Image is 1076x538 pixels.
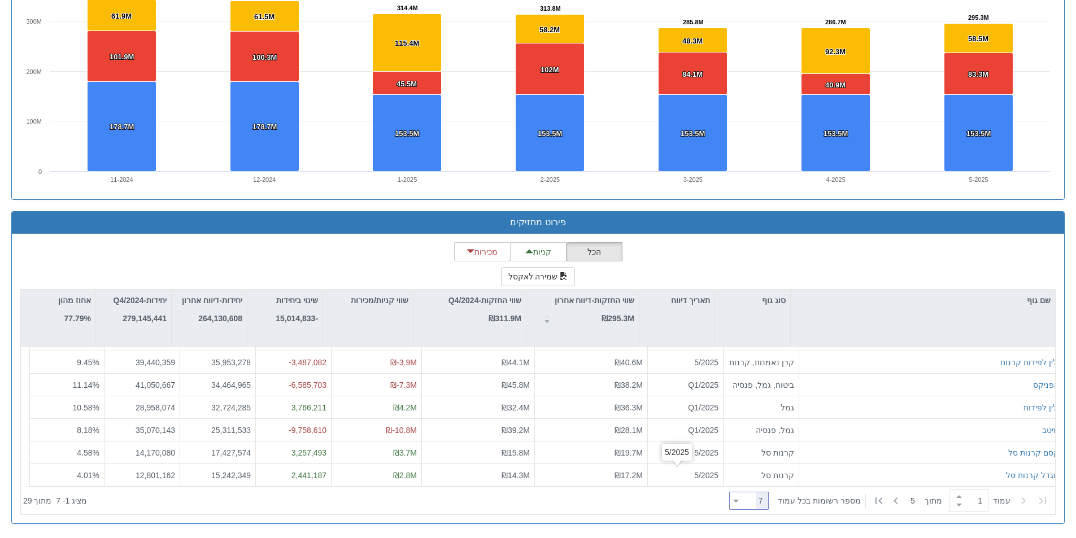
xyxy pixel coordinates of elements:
[825,19,846,25] tspan: 286.7M
[260,424,326,435] div: -9,758,610
[110,176,133,183] text: 11-2024
[652,356,718,368] div: 5/2025
[615,448,643,457] span: ₪19.7M
[652,379,718,390] div: Q1/2025
[541,65,559,74] tspan: 102M
[395,39,419,47] tspan: 115.4M
[185,469,251,480] div: 15,242,349
[34,424,99,435] div: 8.18 %
[109,469,175,480] div: 12,801,162
[1000,356,1059,368] button: ילין לפידות קרנות
[725,488,1053,513] div: ‏ מתוך
[541,176,560,183] text: 2-2025
[602,314,634,323] strong: ₪295.3M
[58,294,91,307] p: אחוז מהון
[64,314,91,323] strong: 77.79%
[791,290,1055,311] div: שם גוף
[109,447,175,458] div: 14,170,080
[538,129,562,138] tspan: 153.5M
[185,447,251,458] div: 17,427,574
[502,425,530,434] span: ₪39.2M
[23,488,87,513] div: ‏מציג 1 - 7 ‏ מתוך 29
[109,424,175,435] div: 35,070,143
[652,424,718,435] div: Q1/2025
[968,34,988,43] tspan: 58.5M
[826,176,846,183] text: 4-2025
[390,357,417,366] span: ₪-3.9M
[398,176,417,183] text: 1-2025
[502,403,530,412] span: ₪32.4M
[652,401,718,413] div: Q1/2025
[1008,447,1059,458] button: קסם קרנות סל
[26,68,42,75] text: 200M
[34,379,99,390] div: 11.14 %
[252,123,277,131] tspan: 178.7M
[615,357,643,366] span: ₪40.6M
[825,47,846,56] tspan: 92.3M
[489,314,521,323] strong: ₪311.9M
[566,242,622,261] button: הכל
[185,356,251,368] div: 35,953,278
[728,424,794,435] div: גמל, פנסיה
[323,290,413,311] div: שווי קניות/מכירות
[993,495,1010,506] span: ‏עמוד
[260,401,326,413] div: 3,766,211
[254,12,275,21] tspan: 61.5M
[276,314,318,323] strong: -15,014,833
[109,401,175,413] div: 28,958,074
[728,356,794,368] div: קרן נאמנות, קרנות סל
[34,356,99,368] div: 9.45 %
[510,242,567,261] button: קניות
[393,448,417,457] span: ₪3.7M
[260,379,326,390] div: -6,585,703
[555,294,634,307] p: שווי החזקות-דיווח אחרון
[728,469,794,480] div: קרנות סל
[260,469,326,480] div: 2,441,187
[111,12,132,20] tspan: 61.9M
[26,118,42,125] text: 100M
[252,53,277,62] tspan: 100.3M
[393,470,417,479] span: ₪2.8M
[114,294,167,307] p: יחידות-Q4/2024
[386,425,417,434] span: ₪-10.8M
[501,267,576,286] button: שמירה לאקסל
[681,129,705,138] tspan: 153.5M
[253,176,276,183] text: 12-2024
[728,401,794,413] div: גמל
[185,379,251,390] div: 34,464,965
[448,294,521,307] p: שווי החזקות-Q4/2024
[502,470,530,479] span: ₪14.3M
[182,294,242,307] p: יחידות-דיווח אחרון
[1023,401,1059,413] div: ילין לפידות
[639,290,715,311] div: תאריך דיווח
[1006,469,1059,480] button: מגדל קרנות סל
[683,176,703,183] text: 3-2025
[390,380,417,389] span: ₪-7.3M
[123,314,167,323] strong: 279,145,441
[682,70,703,78] tspan: 84.1M
[454,242,511,261] button: מכירות
[1042,424,1059,435] button: מיטב
[20,217,1056,228] h3: פירוט מחזיקים
[824,129,848,138] tspan: 153.5M
[502,380,530,389] span: ₪45.8M
[395,129,419,138] tspan: 153.5M
[615,470,643,479] span: ₪17.2M
[1033,379,1059,390] div: הפניקס
[109,379,175,390] div: 41,050,667
[397,5,418,11] tspan: 314.4M
[968,14,989,21] tspan: 295.3M
[728,447,794,458] div: קרנות סל
[38,168,42,175] text: 0
[969,176,988,183] text: 5-2025
[968,70,988,78] tspan: 83.3M
[502,448,530,457] span: ₪15.8M
[185,424,251,435] div: 25,311,533
[185,401,251,413] div: 32,724,285
[198,314,242,323] strong: 264,130,608
[966,129,991,138] tspan: 153.5M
